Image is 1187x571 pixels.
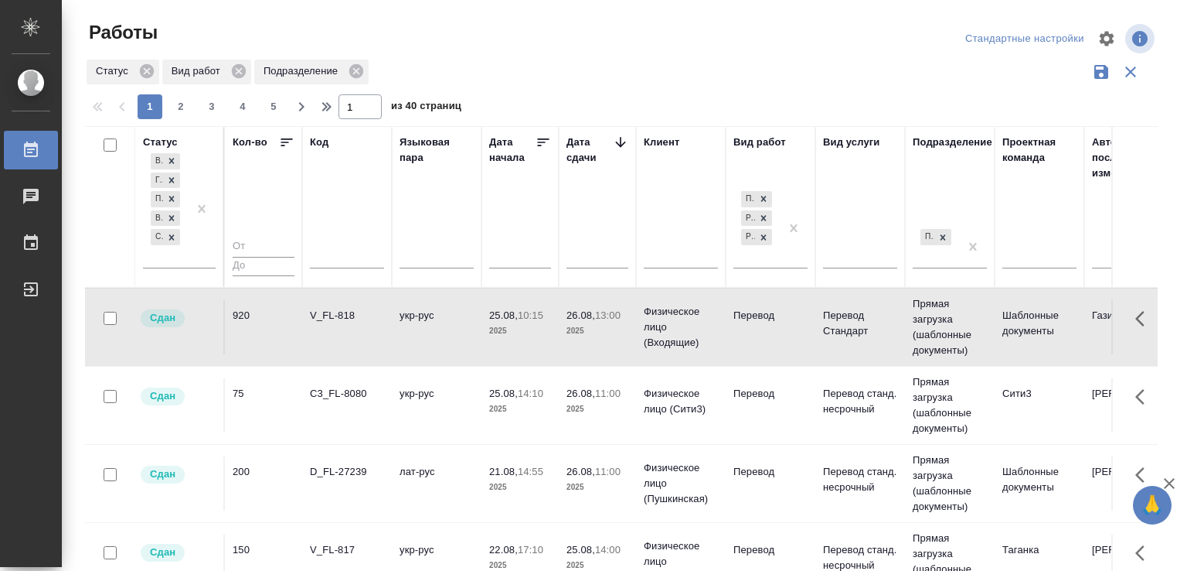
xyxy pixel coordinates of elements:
[1092,135,1166,181] div: Автор последнего изменения
[905,445,995,522] td: Прямая загрузка (шаблонные документы)
[741,210,755,227] div: Расшифровка
[199,94,224,119] button: 3
[310,135,328,150] div: Код
[644,386,718,417] p: Физическое лицо (Сити3)
[1139,489,1165,521] span: 🙏
[995,300,1084,354] td: Шаблонные документы
[225,456,302,511] td: 200
[96,63,134,79] p: Статус
[741,191,755,207] div: Перевод
[151,229,163,245] div: Сдан
[1126,456,1163,494] button: Здесь прячутся важные кнопки
[518,544,543,556] p: 17:10
[489,323,551,339] p: 2025
[920,229,934,245] div: Прямая загрузка (шаблонные документы)
[151,210,163,227] div: В ожидании
[919,227,953,247] div: Прямая загрузка (шаблонные документы)
[740,227,774,247] div: Перевод, Расшифровка, Редактура
[230,99,255,115] span: 4
[150,310,175,326] p: Сдан
[644,304,718,350] p: Физическое лицо (Входящие)
[1002,135,1076,166] div: Проектная команда
[823,135,880,150] div: Вид услуги
[225,300,302,354] td: 920
[143,135,178,150] div: Статус
[151,173,163,189] div: Готов к работе
[913,135,992,150] div: Подразделение
[595,544,621,556] p: 14:00
[139,542,216,563] div: Менеджер проверил работу исполнителя, передает ее на следующий этап
[310,308,384,323] div: V_FL-818
[489,135,536,166] div: Дата начала
[261,99,286,115] span: 5
[310,542,384,558] div: V_FL-817
[230,94,255,119] button: 4
[149,171,182,190] div: В работе, Готов к работе, Подбор, В ожидании, Сдан
[733,542,808,558] p: Перевод
[233,135,267,150] div: Кол-во
[905,289,995,366] td: Прямая загрузка (шаблонные документы)
[392,456,481,511] td: лат-рус
[392,300,481,354] td: укр-рус
[995,378,1084,433] td: Сити3
[566,323,628,339] p: 2025
[162,60,251,84] div: Вид работ
[151,153,163,169] div: В работе
[741,229,755,245] div: Редактура
[392,378,481,433] td: укр-рус
[233,257,294,276] input: До
[823,386,897,417] p: Перевод станд. несрочный
[489,466,518,477] p: 21.08,
[150,545,175,560] p: Сдан
[595,309,621,321] p: 13:00
[1116,57,1145,87] button: Сбросить фильтры
[961,27,1088,51] div: split button
[149,190,182,209] div: В работе, Готов к работе, Подбор, В ожидании, Сдан
[1088,20,1125,57] span: Настроить таблицу
[149,152,182,171] div: В работе, Готов к работе, Подбор, В ожидании, Сдан
[566,480,628,495] p: 2025
[1125,24,1158,53] span: Посмотреть информацию
[905,367,995,444] td: Прямая загрузка (шаблонные документы)
[150,388,175,404] p: Сдан
[139,464,216,485] div: Менеджер проверил работу исполнителя, передает ее на следующий этап
[151,191,163,207] div: Подбор
[740,190,774,209] div: Перевод, Расшифровка, Редактура
[733,386,808,402] p: Перевод
[261,94,286,119] button: 5
[823,464,897,495] p: Перевод станд. несрочный
[566,402,628,417] p: 2025
[1087,57,1116,87] button: Сохранить фильтры
[566,466,595,477] p: 26.08,
[518,309,543,321] p: 10:15
[733,308,808,323] p: Перевод
[87,60,159,84] div: Статус
[1126,300,1163,337] button: Здесь прячутся важные кнопки
[168,99,193,115] span: 2
[644,460,718,507] p: Физическое лицо (Пушкинская)
[489,388,518,399] p: 25.08,
[489,480,551,495] p: 2025
[1084,456,1174,511] td: [PERSON_NAME]
[518,466,543,477] p: 14:55
[518,388,543,399] p: 14:10
[489,544,518,556] p: 22.08,
[254,60,369,84] div: Подразделение
[644,135,679,150] div: Клиент
[995,456,1084,511] td: Шаблонные документы
[310,464,384,480] div: D_FL-27239
[733,135,786,150] div: Вид работ
[1126,378,1163,415] button: Здесь прячутся важные кнопки
[264,63,343,79] p: Подразделение
[168,94,193,119] button: 2
[740,209,774,228] div: Перевод, Расшифровка, Редактура
[400,135,474,166] div: Языковая пара
[1084,300,1174,354] td: Газизов Ринат
[149,209,182,228] div: В работе, Готов к работе, Подбор, В ожидании, Сдан
[489,402,551,417] p: 2025
[149,227,182,247] div: В работе, Готов к работе, Подбор, В ожидании, Сдан
[566,544,595,556] p: 25.08,
[823,308,897,339] p: Перевод Стандарт
[139,308,216,329] div: Менеджер проверил работу исполнителя, передает ее на следующий этап
[310,386,384,402] div: C3_FL-8080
